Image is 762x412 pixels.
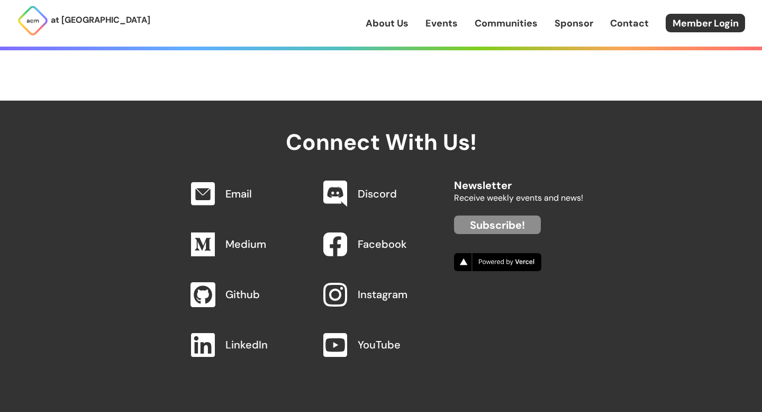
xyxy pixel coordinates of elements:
[425,16,458,30] a: Events
[17,5,49,37] img: ACM Logo
[358,237,407,251] a: Facebook
[454,169,583,191] h2: Newsletter
[191,232,215,256] img: Medium
[225,187,252,201] a: Email
[454,191,583,205] p: Receive weekly events and news!
[225,338,268,352] a: LinkedIn
[225,237,266,251] a: Medium
[225,288,260,301] a: Github
[323,333,347,357] img: YouTube
[190,282,215,307] img: Github
[191,182,215,205] img: Email
[179,101,583,155] h2: Connect With Us!
[358,187,397,201] a: Discord
[17,5,150,37] a: at [GEOGRAPHIC_DATA]
[323,232,347,256] img: Facebook
[610,16,649,30] a: Contact
[358,338,401,352] a: YouTube
[475,16,538,30] a: Communities
[323,181,347,207] img: Discord
[555,16,593,30] a: Sponsor
[366,16,409,30] a: About Us
[323,283,347,307] img: Instagram
[666,14,745,32] a: Member Login
[454,216,541,234] a: Subscribe!
[454,253,541,271] img: Vercel
[51,13,150,27] p: at [GEOGRAPHIC_DATA]
[191,333,215,357] img: LinkedIn
[358,288,407,301] a: Instagram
